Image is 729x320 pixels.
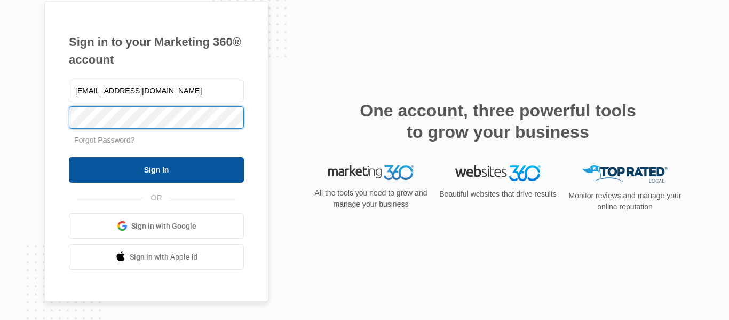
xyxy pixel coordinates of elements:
h2: One account, three powerful tools to grow your business [356,100,639,143]
img: Marketing 360 [328,165,414,180]
input: Sign In [69,157,244,183]
h1: Sign in to your Marketing 360® account [69,33,244,68]
span: Sign in with Google [131,221,196,232]
img: Websites 360 [455,165,541,181]
img: Top Rated Local [582,165,668,183]
a: Sign in with Google [69,213,244,239]
a: Sign in with Apple Id [69,244,244,270]
p: Beautiful websites that drive results [438,189,558,200]
p: All the tools you need to grow and manage your business [311,188,431,210]
p: Monitor reviews and manage your online reputation [565,190,685,213]
a: Forgot Password? [74,136,135,144]
span: Sign in with Apple Id [130,252,198,263]
span: OR [144,192,170,204]
input: Email [69,80,244,102]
